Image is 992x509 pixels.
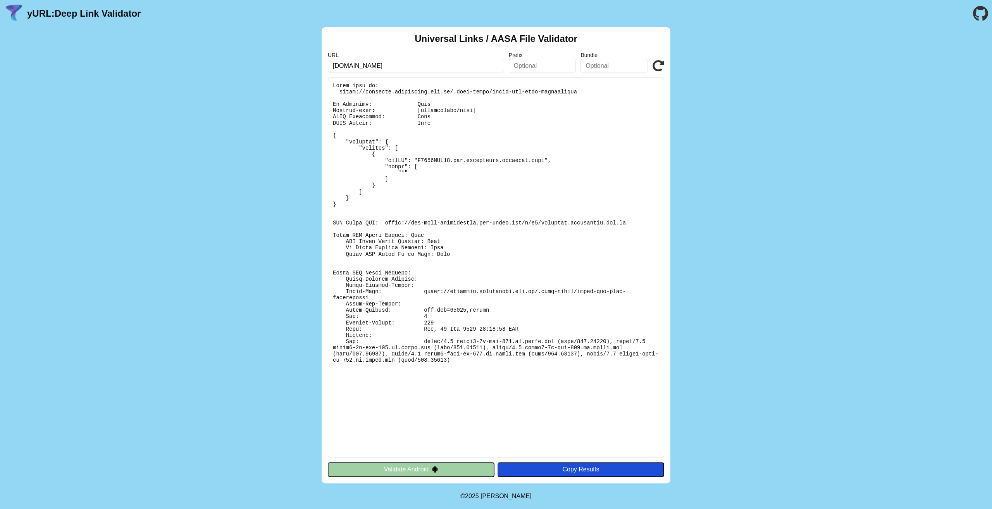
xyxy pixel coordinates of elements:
h2: Universal Links / AASA File Validator [415,33,577,44]
input: Optional [509,59,576,73]
pre: Lorem ipsu do: sitam://consecte.adipiscing.eli.se/.doei-tempo/incid-utl-etdo-magnaaliqua En Admin... [328,78,664,457]
label: URL [328,52,504,58]
button: Validate Android [328,462,494,477]
label: Bundle [580,52,648,58]
a: yURL:Deep Link Validator [27,8,141,19]
img: droidIcon.svg [432,466,438,473]
div: Copy Results [501,466,660,473]
label: Prefix [509,52,576,58]
img: yURL Logo [4,3,24,24]
span: 2025 [465,493,479,499]
footer: © [460,483,531,509]
a: Michael Ibragimchayev's Personal Site [480,493,532,499]
input: Required [328,59,504,73]
input: Optional [580,59,648,73]
button: Copy Results [498,462,664,477]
